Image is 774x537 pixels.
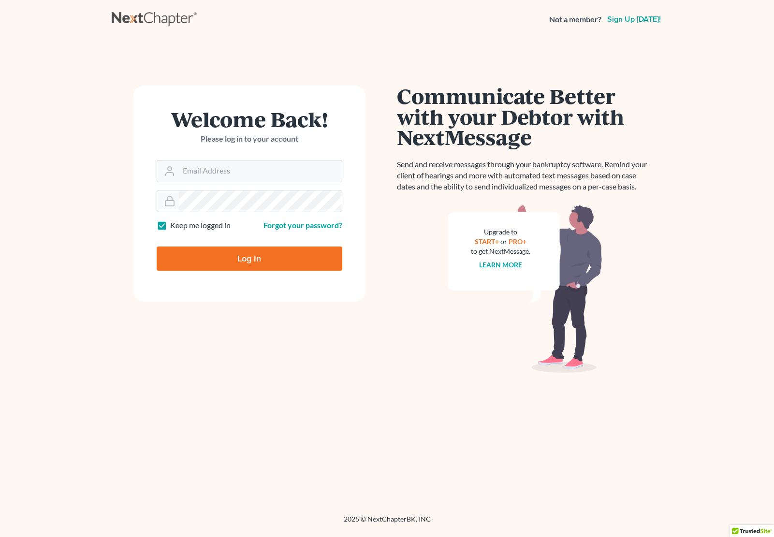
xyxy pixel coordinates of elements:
div: Upgrade to [471,227,531,237]
img: nextmessage_bg-59042aed3d76b12b5cd301f8e5b87938c9018125f34e5fa2b7a6b67550977c72.svg [448,204,602,373]
h1: Communicate Better with your Debtor with NextMessage [397,86,653,147]
div: to get NextMessage. [471,247,531,256]
p: Send and receive messages through your bankruptcy software. Remind your client of hearings and mo... [397,159,653,192]
a: Learn more [479,261,522,269]
label: Keep me logged in [170,220,231,231]
a: Sign up [DATE]! [605,15,663,23]
p: Please log in to your account [157,133,342,145]
input: Log In [157,247,342,271]
strong: Not a member? [549,14,601,25]
a: START+ [475,237,499,246]
h1: Welcome Back! [157,109,342,130]
input: Email Address [179,160,342,182]
span: or [500,237,507,246]
div: 2025 © NextChapterBK, INC [112,514,663,532]
a: Forgot your password? [263,220,342,230]
a: PRO+ [509,237,526,246]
